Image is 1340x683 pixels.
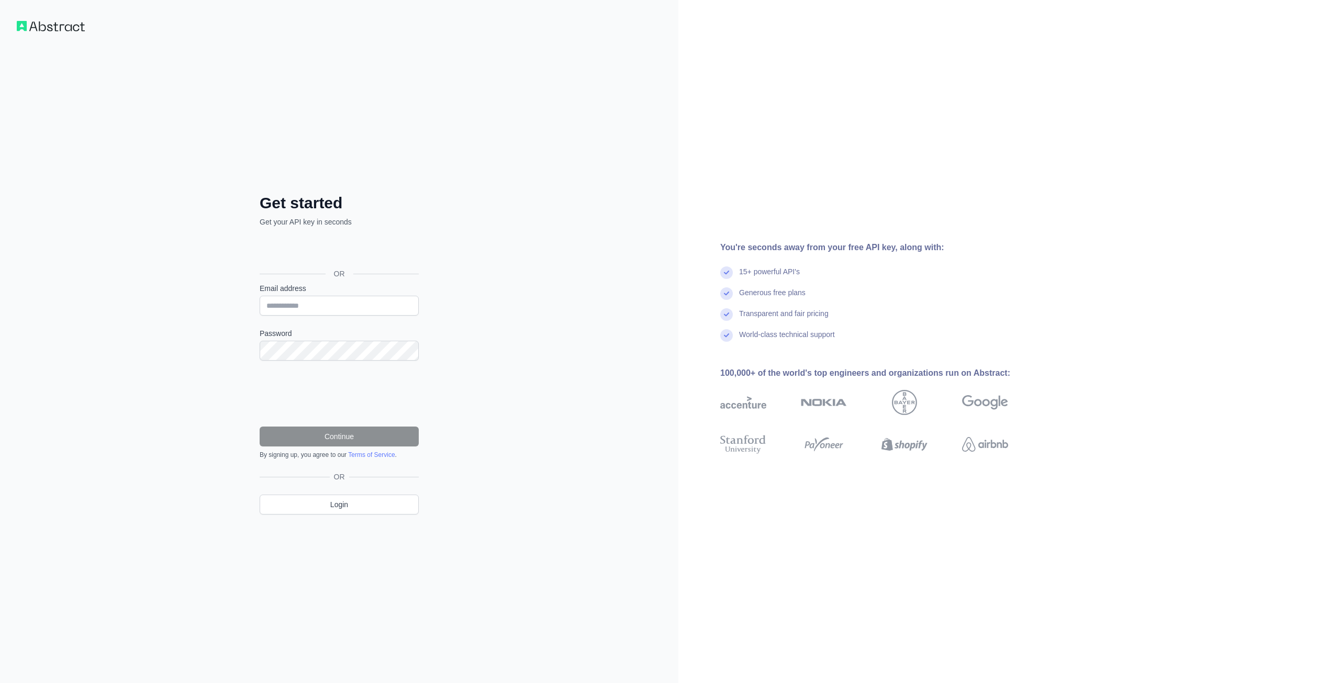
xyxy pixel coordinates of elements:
[801,390,847,415] img: nokia
[720,433,766,456] img: stanford university
[801,433,847,456] img: payoneer
[962,433,1008,456] img: airbnb
[892,390,917,415] img: bayer
[739,287,806,308] div: Generous free plans
[720,308,733,321] img: check mark
[260,373,419,414] iframe: reCAPTCHA
[260,194,419,212] h2: Get started
[962,390,1008,415] img: google
[260,495,419,514] a: Login
[17,21,85,31] img: Workflow
[260,328,419,339] label: Password
[260,451,419,459] div: By signing up, you agree to our .
[739,308,829,329] div: Transparent and fair pricing
[720,241,1042,254] div: You're seconds away from your free API key, along with:
[720,287,733,300] img: check mark
[739,329,835,350] div: World-class technical support
[260,283,419,294] label: Email address
[330,472,349,482] span: OR
[260,427,419,446] button: Continue
[720,367,1042,379] div: 100,000+ of the world's top engineers and organizations run on Abstract:
[260,217,419,227] p: Get your API key in seconds
[720,329,733,342] img: check mark
[739,266,800,287] div: 15+ powerful API's
[720,390,766,415] img: accenture
[348,451,395,458] a: Terms of Service
[720,266,733,279] img: check mark
[254,239,422,262] iframe: Sign in with Google Button
[326,268,353,279] span: OR
[881,433,928,456] img: shopify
